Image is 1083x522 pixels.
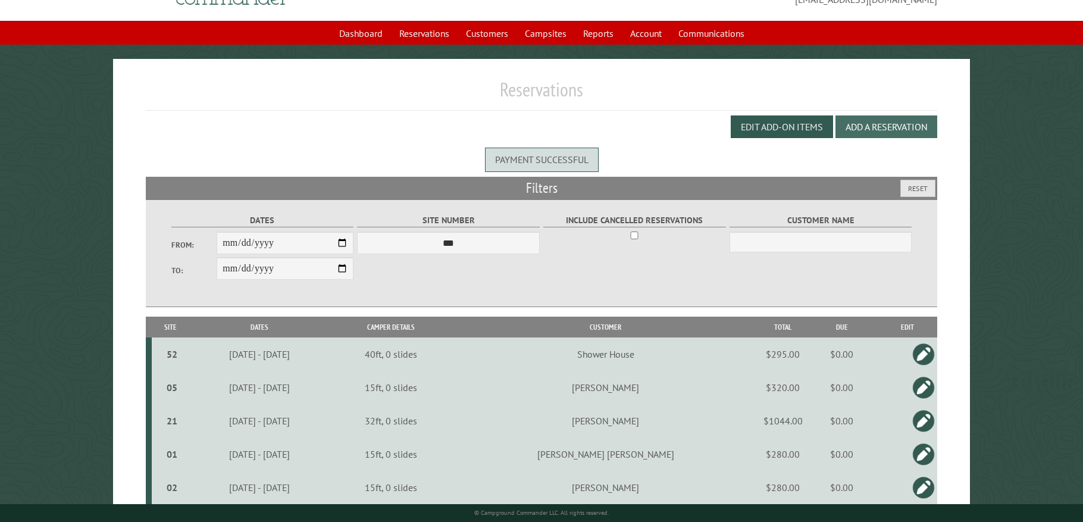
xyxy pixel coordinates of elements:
button: Reset [900,180,935,197]
a: Dashboard [332,22,390,45]
label: Include Cancelled Reservations [543,214,725,227]
a: Campsites [518,22,574,45]
td: [PERSON_NAME] [PERSON_NAME] [452,437,759,471]
td: $0.00 [807,371,878,404]
td: $320.00 [759,371,807,404]
label: To: [171,265,217,276]
td: $0.00 [807,337,878,371]
td: $295.00 [759,337,807,371]
td: 32ft, 0 slides [330,404,453,437]
label: From: [171,239,217,251]
td: $280.00 [759,437,807,471]
td: 15ft, 0 slides [330,371,453,404]
label: Site Number [357,214,539,227]
div: Payment successful [485,148,599,171]
td: 15ft, 0 slides [330,437,453,471]
th: Camper Details [330,317,453,337]
div: [DATE] - [DATE] [191,482,328,493]
td: 40ft, 0 slides [330,337,453,371]
button: Add a Reservation [835,115,937,138]
td: [PERSON_NAME] [452,471,759,504]
th: Total [759,317,807,337]
div: [DATE] - [DATE] [191,382,328,393]
div: [DATE] - [DATE] [191,448,328,460]
td: $0.00 [807,471,878,504]
td: [PERSON_NAME] [452,404,759,437]
a: Customers [459,22,515,45]
td: 15ft, 0 slides [330,471,453,504]
label: Customer Name [730,214,912,227]
td: $280.00 [759,471,807,504]
div: 02 [156,482,187,493]
th: Due [807,317,878,337]
td: $1044.00 [759,404,807,437]
h1: Reservations [146,78,938,111]
th: Edit [877,317,937,337]
label: Dates [171,214,353,227]
div: 21 [156,415,187,427]
td: $0.00 [807,437,878,471]
div: [DATE] - [DATE] [191,415,328,427]
a: Reports [576,22,621,45]
th: Site [152,317,190,337]
small: © Campground Commander LLC. All rights reserved. [474,509,609,517]
td: $0.00 [807,404,878,437]
th: Dates [189,317,330,337]
td: Shower House [452,337,759,371]
button: Edit Add-on Items [731,115,833,138]
th: Customer [452,317,759,337]
div: 05 [156,382,187,393]
div: 01 [156,448,187,460]
h2: Filters [146,177,938,199]
a: Reservations [392,22,456,45]
div: [DATE] - [DATE] [191,348,328,360]
a: Communications [671,22,752,45]
td: [PERSON_NAME] [452,371,759,404]
div: 52 [156,348,187,360]
a: Account [623,22,669,45]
